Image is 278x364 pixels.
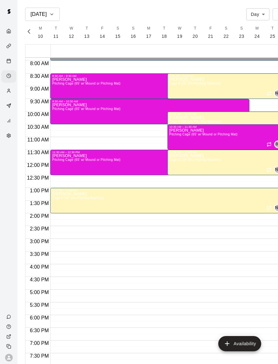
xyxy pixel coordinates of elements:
span: 9:30 AM [29,99,51,104]
span: 6:30 PM [28,328,51,333]
span: S [225,25,227,32]
button: S15 [110,24,126,42]
span: 12:30 PM [25,175,50,181]
a: View public page [1,332,17,341]
div: 8:30 AM – 9:30 AM [52,74,247,78]
span: S [117,25,119,32]
span: T [271,25,274,32]
span: S [240,25,243,32]
div: 11:30 AM – 12:30 PM [52,151,247,154]
p: 11 [53,33,59,40]
p: 20 [193,33,198,40]
a: Visit help center [1,322,17,332]
p: 18 [162,33,167,40]
span: 5:30 PM [28,302,51,308]
p: 17 [146,33,152,40]
img: Swift logo [3,5,15,18]
span: T [55,25,57,32]
span: Pitching Cage (65' w/ Mound or Pitching Mat) [52,158,120,161]
button: T20 [187,24,203,42]
span: 1:30 PM [28,201,51,206]
span: Recurring availability [267,91,272,96]
span: Recurring availability [267,205,272,210]
span: W [178,25,182,32]
span: 8:30 AM [29,73,51,79]
span: 12:00 PM [25,162,50,168]
button: W12 [64,24,79,42]
span: Cage 6 (28' w/o Pitching Machine) [169,120,221,123]
span: T [194,25,197,32]
a: Contact Us [1,312,17,322]
button: F21 [203,24,219,42]
p: 16 [131,33,136,40]
span: M [39,25,42,32]
span: S [132,25,134,32]
span: W [70,25,73,32]
p: 13 [84,33,90,40]
span: Pitching Cage (65' w/ Mound or Pitching Mat) [52,107,120,111]
div: 9:30 AM – 10:30 AM: Available [50,99,249,124]
div: Copy public page link [1,341,17,351]
button: S16 [125,24,141,42]
span: 10:00 AM [26,112,51,117]
div: 8:30 AM – 9:30 AM: Available [50,73,249,99]
p: 10 [38,33,43,40]
p: 14 [100,33,105,40]
button: M10 [33,24,48,42]
span: 2:30 PM [28,226,51,231]
span: 4:00 PM [28,264,51,270]
button: W19 [172,24,187,42]
div: 9:30 AM – 10:30 AM [52,100,247,103]
span: 11:30 AM [26,150,51,155]
span: T [86,25,88,32]
span: 1:00 PM [28,188,51,193]
button: M24 [249,24,265,42]
span: 9:00 AM [29,86,51,92]
span: 11:00 AM [26,137,51,142]
span: F [209,25,212,32]
span: Recurring availability [267,167,272,172]
button: add [218,336,261,351]
span: 6:00 PM [28,315,51,320]
button: T11 [48,24,64,42]
span: Cage 6 (28' w/o Pitching Machine) [169,158,221,161]
span: Recurring availability [267,142,272,147]
p: 12 [69,33,74,40]
span: M [255,25,259,32]
span: T [163,25,166,32]
span: Pitching Cage (65' w/ Mound or Pitching Mat) [169,133,238,136]
p: 22 [223,33,229,40]
p: 15 [115,33,121,40]
button: S23 [234,24,249,42]
p: 23 [239,33,244,40]
span: Cage 6 (28' w/o Pitching Machine) [52,196,104,200]
div: 11:30 AM – 12:30 PM: Available [50,150,249,175]
span: 7:00 PM [28,340,51,346]
span: 10:30 AM [26,124,51,130]
button: T13 [79,24,95,42]
button: T18 [157,24,172,42]
p: 25 [270,33,275,40]
span: Cage 6 (28' w/o Pitching Machine) [169,82,221,85]
p: 19 [177,33,182,40]
p: 21 [208,33,214,40]
div: Day [246,8,269,20]
span: 5:00 PM [28,290,51,295]
span: M [147,25,150,32]
span: 2:00 PM [28,213,51,219]
span: 4:30 PM [28,277,51,282]
span: 7:30 PM [28,353,51,359]
p: 24 [254,33,260,40]
button: [DATE] [25,8,60,21]
span: Pitching Cage (65' w/ Mound or Pitching Mat) [52,82,120,85]
span: 3:30 PM [28,251,51,257]
button: M17 [141,24,157,42]
span: F [101,25,104,32]
span: 8:00 AM [29,61,51,66]
span: 3:00 PM [28,239,51,244]
h6: [DATE] [31,10,47,19]
button: F14 [95,24,110,42]
button: S22 [218,24,234,42]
